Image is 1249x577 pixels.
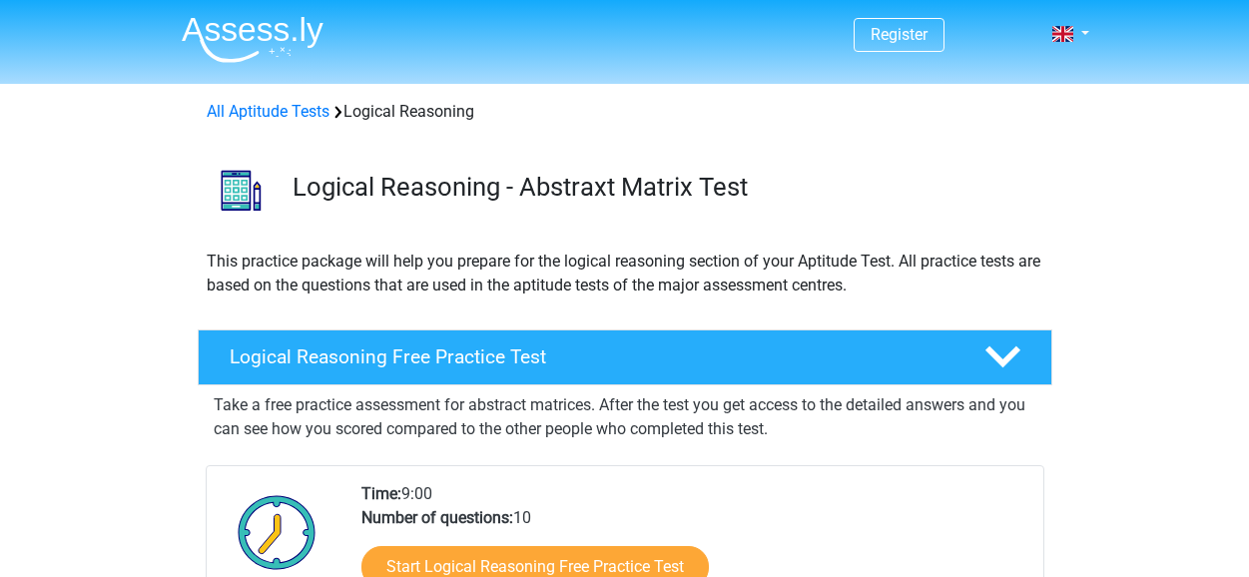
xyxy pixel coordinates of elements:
img: logical reasoning [199,148,284,233]
a: Register [871,25,928,44]
b: Time: [361,484,401,503]
div: Logical Reasoning [199,100,1051,124]
p: Take a free practice assessment for abstract matrices. After the test you get access to the detai... [214,393,1036,441]
h3: Logical Reasoning - Abstraxt Matrix Test [293,172,1036,203]
p: This practice package will help you prepare for the logical reasoning section of your Aptitude Te... [207,250,1043,297]
a: Logical Reasoning Free Practice Test [190,329,1060,385]
img: Assessly [182,16,323,63]
b: Number of questions: [361,508,513,527]
a: All Aptitude Tests [207,102,329,121]
h4: Logical Reasoning Free Practice Test [230,345,952,368]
